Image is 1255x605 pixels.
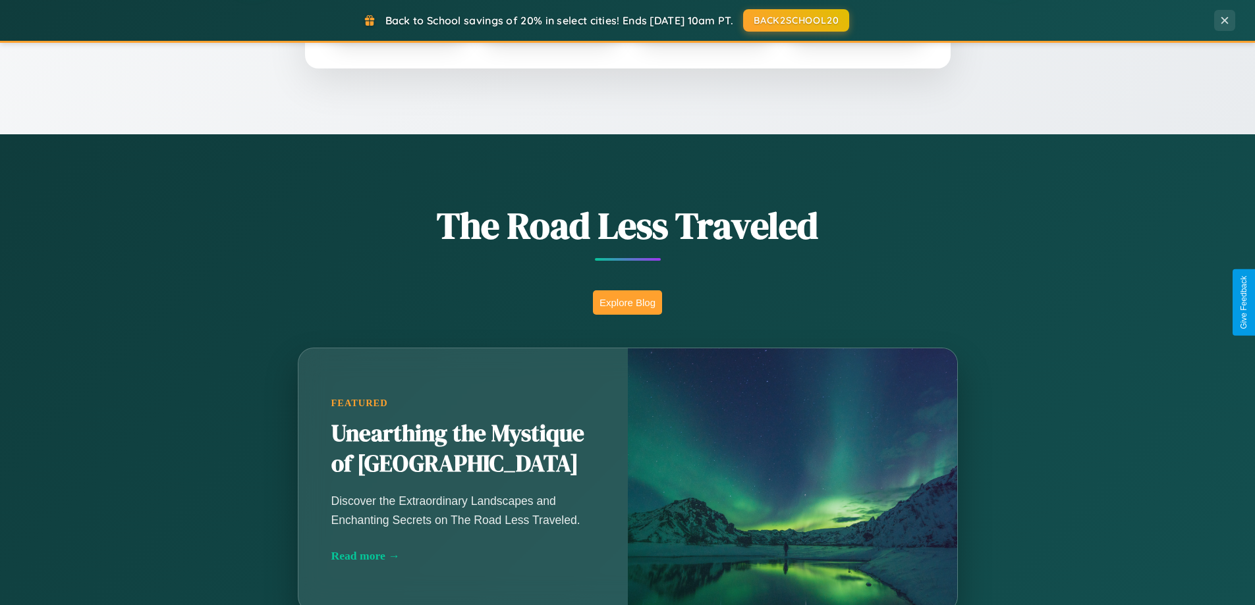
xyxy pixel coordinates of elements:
[385,14,733,27] span: Back to School savings of 20% in select cities! Ends [DATE] 10am PT.
[331,492,595,529] p: Discover the Extraordinary Landscapes and Enchanting Secrets on The Road Less Traveled.
[331,549,595,563] div: Read more →
[593,290,662,315] button: Explore Blog
[331,419,595,479] h2: Unearthing the Mystique of [GEOGRAPHIC_DATA]
[1239,276,1248,329] div: Give Feedback
[233,200,1023,251] h1: The Road Less Traveled
[743,9,849,32] button: BACK2SCHOOL20
[331,398,595,409] div: Featured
